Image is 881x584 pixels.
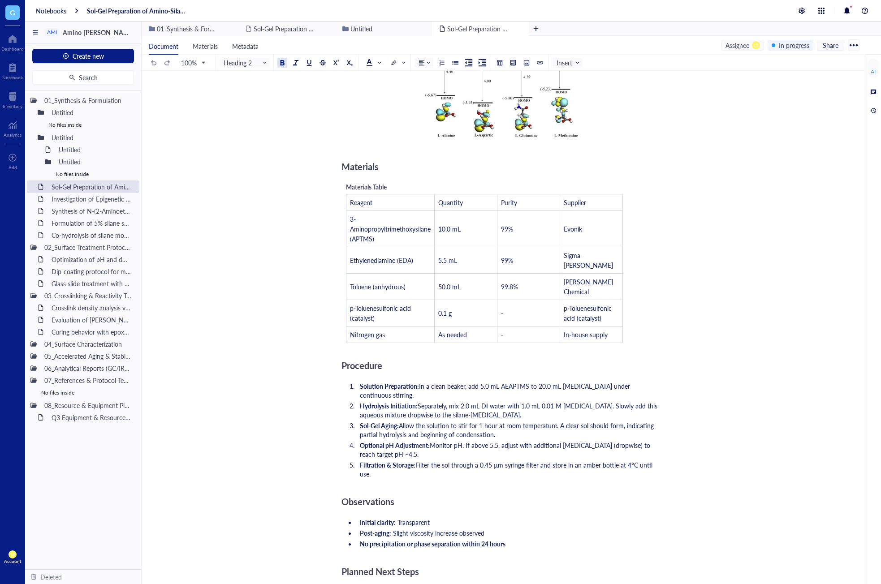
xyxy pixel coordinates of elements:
div: No files inside [27,386,139,399]
span: Reagent [350,198,372,207]
div: Synthesis of N-(2-Aminoethyl)-3-aminopropyltrimethoxysilane [48,205,136,217]
div: 05_Accelerated Aging & Stability [40,350,136,362]
span: Allow the solution to stir for 1 hour at room temperature. A clear sol should form, indicating pa... [360,421,656,439]
span: Document [149,42,178,51]
div: Optimization of pH and dwell time for adhesion improvement [48,253,136,266]
span: LR [10,552,15,557]
span: 100% [181,59,205,67]
span: : Transparent [394,518,430,527]
div: Deleted [40,572,62,582]
span: Sol-Gel Aging: [360,421,399,430]
div: 01_Synthesis & Formulation [40,94,136,107]
span: Materials [341,160,379,173]
span: Purity [501,198,517,207]
span: Create new [73,52,104,60]
span: Optional pH Adjustment: [360,441,430,450]
span: Planned Next Steps [341,565,419,578]
span: Procedure [341,359,382,372]
div: Curing behavior with epoxy resin under ambient conditions [48,326,136,338]
span: Solution Preparation: [360,382,419,391]
button: Create new [32,49,134,63]
button: Search [32,70,134,85]
div: Evaluation of [PERSON_NAME] self-condensation [48,313,136,326]
div: AI [871,68,876,75]
div: Untitled [48,131,136,144]
div: Notebook [2,75,23,80]
div: 03_Crosslinking & Reactivity Testing [40,289,136,302]
span: : Slight viscosity increase observed [389,528,484,537]
span: Hydrolysis Initiation: [360,401,418,410]
div: Dip-coating protocol for metal oxide substrates [48,265,136,278]
span: As needed [438,330,467,339]
span: p-Toluenesulfonic acid (catalyst) [350,304,413,322]
span: No precipitation or phase separation within 24 hours [360,539,505,548]
div: Q3 Equipment & Resource Allocation Plan [48,411,136,424]
span: Amino-[PERSON_NAME] Agent Development [63,28,191,37]
span: Monitor pH. If above 5.5, adjust with additional [MEDICAL_DATA] (dropwise) to reach target pH ~4.5. [360,441,652,459]
div: Untitled [55,143,136,156]
span: Metadata [232,42,259,51]
span: Materials [193,42,218,51]
div: Sol-Gel Preparation of Amino-Silane Hybrid Coating [48,180,136,193]
a: Notebooks [36,7,66,15]
span: Quantity [438,198,463,207]
div: 08_Resource & Equipment Planning [40,399,136,412]
button: Share [817,40,844,51]
span: Filtration & Storage: [360,460,415,469]
span: Ethylenediamine (EDA) [350,256,413,265]
div: 04_Surface Characterization [40,338,136,350]
div: Co-hydrolysis of silane monomers with TEOS [48,229,136,241]
div: Dashboard [1,46,24,52]
div: Formulation of 5% silane solution in [MEDICAL_DATA] [48,217,136,229]
div: Investigation of Epigenetic Modifications in [MEDICAL_DATA] Tumor Samplesitled [48,193,136,205]
a: Analytics [4,118,22,137]
div: 07_References & Protocol Templates [40,374,136,386]
div: In progress [779,40,809,50]
div: Assignee [726,40,749,50]
span: - [501,309,503,318]
span: Evonik [564,224,582,233]
span: Insert [557,59,580,67]
div: Untitled [55,155,136,168]
div: 02_Surface Treatment Protocols [40,241,136,253]
div: Glass slide treatment with 3-aminopropyltriethoxysilane (APTES) [48,277,136,290]
div: Add [9,165,17,170]
span: Post-aging [360,528,389,537]
img: genemod-experiment-image [423,7,579,138]
span: 10.0 mL [438,224,461,233]
span: Toluene (anhydrous) [350,282,406,291]
span: LR [754,43,758,47]
div: AMI [47,29,57,35]
a: Sol-Gel Preparation of Amino-Silane Hybrid Coating [87,7,188,15]
span: Heading 2 [224,59,268,67]
div: Account [4,558,22,564]
span: p-Toluenesulfonic acid (catalyst) [564,304,613,322]
span: [PERSON_NAME] Chemical [564,277,615,296]
span: Observations [341,495,394,508]
span: Search [79,74,98,81]
span: Initial clarity [360,518,394,527]
div: Analytics [4,132,22,137]
span: In-house supply [564,330,608,339]
span: 99% [501,256,513,265]
div: No files inside [34,119,139,131]
span: 50.0 mL [438,282,461,291]
span: Share [823,41,838,49]
div: No files inside [41,168,139,180]
span: Nitrogen gas [350,330,385,339]
span: Filter the sol through a 0.45 µm syringe filter and store in an amber bottle at 4°C until use. [360,460,654,478]
span: Materials Table [346,182,387,191]
span: 5.5 mL [438,256,457,265]
span: Sigma-[PERSON_NAME] [564,251,613,270]
span: 3-Aminopropyltrimethoxysilane (APTMS) [350,215,432,243]
a: Inventory [3,89,22,109]
a: Dashboard [1,32,24,52]
div: Untitled [48,106,136,119]
span: G [10,7,15,18]
a: Notebook [2,60,23,80]
span: In a clean beaker, add 5.0 mL AEAPTMS to 20.0 mL [MEDICAL_DATA] under continuous stirring. [360,382,632,399]
div: 06_Analytical Reports (GC/IR/LC-MS) [40,362,136,374]
span: Separately, mix 2.0 mL DI water with 1.0 mL 0.01 M [MEDICAL_DATA]. Slowly add this aqueous mixtur... [360,401,659,419]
